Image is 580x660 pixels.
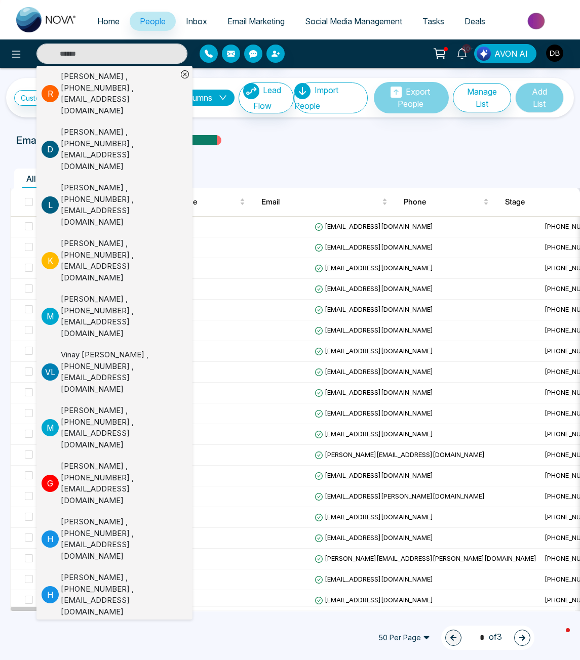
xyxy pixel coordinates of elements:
[42,308,59,325] p: M
[42,141,59,158] p: D
[61,405,177,450] div: [PERSON_NAME] , [PHONE_NUMBER] , [EMAIL_ADDRESS][DOMAIN_NAME]
[243,83,259,99] img: Lead Flow
[450,44,474,62] a: 10+
[315,243,433,251] span: [EMAIL_ADDRESS][DOMAIN_NAME]
[22,174,89,184] span: All People ( 107 )
[42,419,59,436] p: M
[42,363,59,381] p: V L
[315,284,433,293] span: [EMAIL_ADDRESS][DOMAIN_NAME]
[315,367,433,376] span: [EMAIL_ADDRESS][DOMAIN_NAME]
[61,182,177,228] div: [PERSON_NAME] , [PHONE_NUMBER] , [EMAIL_ADDRESS][DOMAIN_NAME]
[396,188,497,216] th: Phone
[371,630,437,646] span: 50 Per Page
[42,475,59,492] p: G
[160,196,238,208] span: Last Name
[315,471,433,479] span: [EMAIL_ADDRESS][DOMAIN_NAME]
[61,516,177,562] div: [PERSON_NAME] , [PHONE_NUMBER] , [EMAIL_ADDRESS][DOMAIN_NAME]
[253,85,282,111] span: Lead Flow
[412,12,454,31] a: Tasks
[227,16,285,26] span: Email Marketing
[253,188,396,216] th: Email
[477,47,491,61] img: Lead Flow
[404,196,481,208] span: Phone
[16,7,77,32] img: Nova CRM Logo
[61,238,177,283] div: [PERSON_NAME] , [PHONE_NUMBER] , [EMAIL_ADDRESS][DOMAIN_NAME]
[61,294,177,339] div: [PERSON_NAME] , [PHONE_NUMBER] , [EMAIL_ADDRESS][DOMAIN_NAME]
[186,16,207,26] span: Inbox
[42,85,59,102] p: R
[500,10,574,32] img: Market-place.gif
[453,83,511,112] button: Manage List
[87,12,130,31] a: Home
[158,90,235,106] button: Columnsdown
[239,82,294,113] button: Lead Flow
[235,82,294,113] a: Lead FlowLead Flow
[462,44,471,53] span: 10+
[494,48,528,60] span: AVON AI
[61,349,177,395] div: Vinay [PERSON_NAME] , [PHONE_NUMBER] , [EMAIL_ADDRESS][DOMAIN_NAME]
[61,127,177,172] div: [PERSON_NAME] , [PHONE_NUMBER] , [EMAIL_ADDRESS][DOMAIN_NAME]
[42,196,59,214] p: L
[315,430,433,438] span: [EMAIL_ADDRESS][DOMAIN_NAME]
[315,409,433,417] span: [EMAIL_ADDRESS][DOMAIN_NAME]
[315,513,433,521] span: [EMAIL_ADDRESS][DOMAIN_NAME]
[315,575,433,583] span: [EMAIL_ADDRESS][DOMAIN_NAME]
[130,12,176,31] a: People
[454,12,495,31] a: Deals
[61,71,177,116] div: [PERSON_NAME] , [PHONE_NUMBER] , [EMAIL_ADDRESS][DOMAIN_NAME]
[140,16,166,26] span: People
[261,196,380,208] span: Email
[315,388,433,396] span: [EMAIL_ADDRESS][DOMAIN_NAME]
[398,87,431,109] span: Export People
[294,85,338,111] span: Import People
[315,305,433,313] span: [EMAIL_ADDRESS][DOMAIN_NAME]
[97,16,120,26] span: Home
[42,530,59,548] p: H
[315,492,485,500] span: [EMAIL_ADDRESS][PERSON_NAME][DOMAIN_NAME]
[474,631,502,644] span: of 3
[61,572,177,617] div: [PERSON_NAME] , [PHONE_NUMBER] , [EMAIL_ADDRESS][DOMAIN_NAME]
[422,16,444,26] span: Tasks
[61,461,177,506] div: [PERSON_NAME] , [PHONE_NUMBER] , [EMAIL_ADDRESS][DOMAIN_NAME]
[42,252,59,269] p: K
[315,450,485,459] span: [PERSON_NAME][EMAIL_ADDRESS][DOMAIN_NAME]
[315,533,433,542] span: [EMAIL_ADDRESS][DOMAIN_NAME]
[315,326,433,334] span: [EMAIL_ADDRESS][DOMAIN_NAME]
[465,16,485,26] span: Deals
[546,626,570,650] iframe: Intercom live chat
[315,347,433,355] span: [EMAIL_ADDRESS][DOMAIN_NAME]
[16,133,90,148] p: Email Statistics:
[152,188,253,216] th: Last Name
[176,12,217,31] a: Inbox
[315,596,433,604] span: [EMAIL_ADDRESS][DOMAIN_NAME]
[305,16,402,26] span: Social Media Management
[546,45,563,62] img: User Avatar
[315,222,433,230] span: [EMAIL_ADDRESS][DOMAIN_NAME]
[474,44,536,63] button: AVON AI
[315,264,433,272] span: [EMAIL_ADDRESS][DOMAIN_NAME]
[374,82,449,113] button: Export People
[219,94,227,102] span: down
[217,12,295,31] a: Email Marketing
[315,554,536,562] span: [PERSON_NAME][EMAIL_ADDRESS][PERSON_NAME][DOMAIN_NAME]
[295,12,412,31] a: Social Media Management
[42,586,59,603] p: H
[14,90,86,106] a: Custom Filter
